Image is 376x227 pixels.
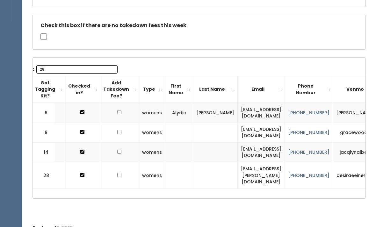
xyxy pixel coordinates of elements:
[193,103,238,123] td: [PERSON_NAME]
[33,103,55,123] td: 6
[139,162,165,189] td: womens
[165,76,193,103] th: First Name: activate to sort column ascending
[100,76,139,103] th: Add Takedown Fee?: activate to sort column ascending
[139,123,165,142] td: womens
[33,162,55,189] td: 28
[139,76,165,103] th: Type: activate to sort column ascending
[238,162,285,189] td: [EMAIL_ADDRESS][PERSON_NAME][DOMAIN_NAME]
[139,142,165,162] td: womens
[139,103,165,123] td: womens
[40,23,358,28] h5: Check this box if there are no takedown fees this week
[288,110,329,116] a: [PHONE_NUMBER]
[238,76,285,103] th: Email: activate to sort column ascending
[165,103,193,123] td: Alydia
[65,76,100,103] th: Checked in?: activate to sort column ascending
[238,142,285,162] td: [EMAIL_ADDRESS][DOMAIN_NAME]
[238,123,285,142] td: [EMAIL_ADDRESS][DOMAIN_NAME]
[288,129,329,136] a: [PHONE_NUMBER]
[33,123,55,142] td: 8
[33,142,55,162] td: 14
[238,103,285,123] td: [EMAIL_ADDRESS][DOMAIN_NAME]
[288,172,329,179] a: [PHONE_NUMBER]
[13,65,118,74] label: Search:
[193,76,238,103] th: Last Name: activate to sort column ascending
[36,65,118,74] input: Search:
[288,149,329,155] a: [PHONE_NUMBER]
[285,76,333,103] th: Phone Number: activate to sort column ascending
[32,76,65,103] th: Got Tagging Kit?: activate to sort column ascending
